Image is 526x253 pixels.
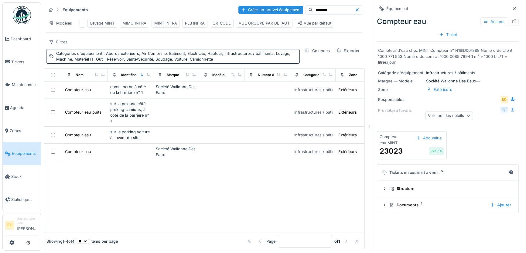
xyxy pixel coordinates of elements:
[110,84,151,95] div: dans l'herbe à côté de la barrière n° 1
[11,36,39,42] span: Dashboard
[65,132,91,138] div: Compteur eau
[156,146,196,158] div: Société Wallonne Des Eaux
[386,6,408,12] div: Équipement
[378,78,424,84] div: Marque — Modèle
[380,146,403,157] div: 23023
[3,73,41,96] a: Maintenance
[5,221,14,230] li: ED
[56,51,290,62] span: : Abords extérieurs, Air Comprimé, Bâtiment, Electricité, Hauteur, Infrastructures / bâtiments, L...
[167,72,179,78] div: Marque
[65,109,101,115] div: Compteur eau puits
[338,132,357,138] div: Extérieurs
[302,46,333,55] div: Colonnes
[156,84,196,95] div: Société Wallonne Des Eaux
[13,6,31,24] img: Badge_color-CXgf-gQk.svg
[294,132,343,138] div: Infrastructures / bâtiments
[239,20,290,26] div: VUE GROUPE PAR DEFAUT
[413,134,444,142] div: Add value
[76,72,84,78] div: Nom
[3,142,41,165] a: Équipements
[294,149,343,155] div: Infrastructures / bâtiments
[294,109,343,115] div: Infrastructures / bâtiments
[110,129,151,141] div: sur le parking voiture à l'avant du site
[380,199,516,211] summary: Documents1Ajouter
[378,97,424,102] div: Responsables
[60,7,90,13] strong: Équipements
[12,82,39,88] span: Maintenance
[258,72,286,78] div: Numéro de Série
[17,216,39,226] div: Gestionnaire local
[378,78,517,84] div: Société Wallonne Des Eaux —
[3,96,41,119] a: Agenda
[46,38,70,46] div: Filtres
[77,238,118,244] div: items per page
[380,183,516,195] summary: Structure
[10,105,39,111] span: Agenda
[389,186,511,191] div: Structure
[303,72,346,78] div: Catégories d'équipement
[338,149,357,155] div: Extérieurs
[110,101,151,124] div: sur la pelouse côté parking camions, à côté de la barrière n° 1
[65,87,91,93] div: Compteur eau
[3,188,41,211] a: Statistiques
[3,119,41,142] a: Zones
[122,20,146,26] div: MIMO INFRA
[480,17,507,26] div: Actions
[12,151,39,156] span: Équipements
[46,238,74,244] div: Showing 1 - 4 of 4
[500,106,508,115] div: S
[266,238,275,244] div: Page
[436,31,459,39] div: Ticket
[378,70,424,76] div: Catégorie d'équipement
[500,95,508,104] div: ED
[378,48,517,65] div: Compteur d'eau chez MINT Compteur n° H18ID001289 Numéro de client 1000 771 553 Numéro de contrat ...
[3,28,41,51] a: Dashboard
[154,20,177,26] div: MINT INFRA
[338,109,357,115] div: Extérieurs
[425,112,473,120] div: Voir tous les détails
[434,87,452,92] div: Extérieurs
[238,6,303,14] div: Créer un nouvel équipement
[431,148,442,154] div: 34
[3,51,41,74] a: Tickets
[185,20,205,26] div: PLB INFRA
[11,174,39,179] span: Stock
[334,238,340,244] strong: of 1
[46,19,75,28] div: Modèles
[349,72,357,78] div: Zone
[298,20,331,26] div: Vue par défaut
[11,59,39,65] span: Tickets
[380,134,405,145] div: Compteur eau MINT
[380,167,516,178] summary: Tickets en cours et à venir0
[3,165,41,188] a: Stock
[377,16,519,27] div: Compteur eau
[5,216,39,235] a: ED Gestionnaire local[PERSON_NAME]
[338,87,357,93] div: Extérieurs
[213,20,231,26] div: QR-CODE
[121,72,151,78] div: Identifiant interne
[10,128,39,134] span: Zones
[56,51,297,62] div: Catégories d'équipement
[212,72,225,78] div: Modèle
[487,201,514,209] div: Ajouter
[294,87,343,93] div: Infrastructures / bâtiments
[378,70,517,76] div: Infrastructures / bâtiments
[11,197,39,202] span: Statistiques
[17,216,39,234] li: [PERSON_NAME]
[378,87,424,92] div: Zone
[334,46,362,55] div: Exporter
[389,202,485,208] div: Documents
[65,149,91,155] div: Compteur eau
[382,170,506,175] div: Tickets en cours et à venir
[90,20,114,26] div: Levage MINT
